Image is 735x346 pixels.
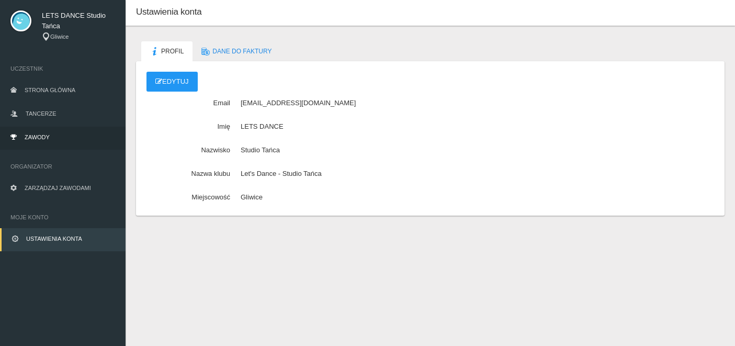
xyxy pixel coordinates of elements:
dd: Studio Tańca [241,145,425,158]
span: Ustawienia konta [26,236,82,242]
span: Moje konto [10,212,115,222]
dt: Email [146,98,230,108]
span: Organizator [10,161,115,172]
div: Gliwice [42,32,115,41]
dd: Let's Dance - Studio Tańca [241,169,425,182]
span: Zarządzaj zawodami [25,185,91,191]
dd: LETS DANCE [241,121,425,135]
span: Dane do faktury [212,48,272,55]
span: Tancerze [26,110,56,117]
span: LETS DANCE Studio Tańca [42,10,115,31]
span: Ustawienia konta [136,7,201,17]
dt: Nazwa klubu [146,169,230,179]
dt: Miejscowość [146,192,230,203]
img: svg [10,10,31,31]
span: Zawody [25,134,50,140]
span: Strona główna [25,87,75,93]
dd: [EMAIL_ADDRESS][DOMAIN_NAME] [241,98,425,111]
dd: Gliwice [241,192,425,205]
a: Edytuj [146,72,198,92]
dt: Nazwisko [146,145,230,155]
span: Uczestnik [10,63,115,74]
dt: Imię [146,121,230,132]
span: Profil [161,48,184,55]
